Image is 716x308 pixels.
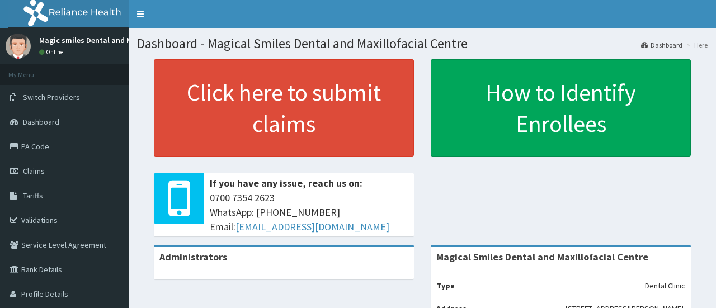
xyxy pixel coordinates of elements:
a: Dashboard [641,40,682,50]
p: Magic smiles Dental and Maxillofacial Centre [39,36,197,44]
span: Tariffs [23,191,43,201]
span: Dashboard [23,117,59,127]
a: How to Identify Enrollees [431,59,691,157]
h1: Dashboard - Magical Smiles Dental and Maxillofacial Centre [137,36,708,51]
strong: Magical Smiles Dental and Maxillofacial Centre [436,250,648,263]
span: Switch Providers [23,92,80,102]
li: Here [684,40,708,50]
b: Administrators [159,250,227,263]
b: Type [436,281,455,291]
img: User Image [6,34,31,59]
a: Click here to submit claims [154,59,414,157]
p: Dental Clinic [645,280,685,291]
b: If you have any issue, reach us on: [210,177,362,189]
a: [EMAIL_ADDRESS][DOMAIN_NAME] [235,220,389,233]
span: Claims [23,166,45,176]
a: Online [39,48,66,56]
span: 0700 7354 2623 WhatsApp: [PHONE_NUMBER] Email: [210,191,408,234]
